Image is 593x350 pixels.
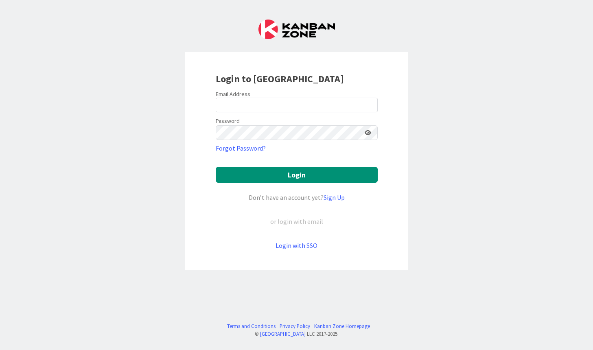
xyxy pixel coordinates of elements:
[314,322,370,330] a: Kanban Zone Homepage
[227,322,276,330] a: Terms and Conditions
[216,117,240,125] label: Password
[280,322,310,330] a: Privacy Policy
[223,330,370,338] div: © LLC 2017- 2025 .
[268,217,325,226] div: or login with email
[216,72,344,85] b: Login to [GEOGRAPHIC_DATA]
[216,90,250,98] label: Email Address
[324,193,345,201] a: Sign Up
[216,167,378,183] button: Login
[260,330,306,337] a: [GEOGRAPHIC_DATA]
[216,192,378,202] div: Don’t have an account yet?
[216,143,266,153] a: Forgot Password?
[276,241,317,249] a: Login with SSO
[258,20,335,39] img: Kanban Zone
